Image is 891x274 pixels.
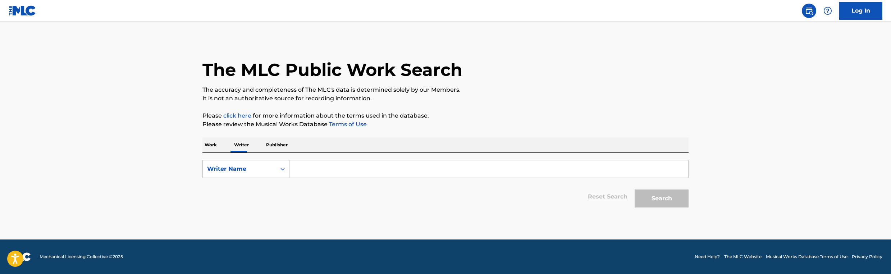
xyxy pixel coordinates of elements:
[802,4,816,18] a: Public Search
[202,160,689,211] form: Search Form
[207,165,272,173] div: Writer Name
[821,4,835,18] div: Help
[202,120,689,129] p: Please review the Musical Works Database
[202,137,219,152] p: Work
[202,111,689,120] p: Please for more information about the terms used in the database.
[9,5,36,16] img: MLC Logo
[823,6,832,15] img: help
[202,59,462,81] h1: The MLC Public Work Search
[202,86,689,94] p: The accuracy and completeness of The MLC's data is determined solely by our Members.
[839,2,882,20] a: Log In
[852,254,882,260] a: Privacy Policy
[328,121,367,128] a: Terms of Use
[695,254,720,260] a: Need Help?
[766,254,847,260] a: Musical Works Database Terms of Use
[232,137,251,152] p: Writer
[724,254,762,260] a: The MLC Website
[40,254,123,260] span: Mechanical Licensing Collective © 2025
[805,6,813,15] img: search
[202,94,689,103] p: It is not an authoritative source for recording information.
[223,112,251,119] a: click here
[264,137,290,152] p: Publisher
[9,252,31,261] img: logo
